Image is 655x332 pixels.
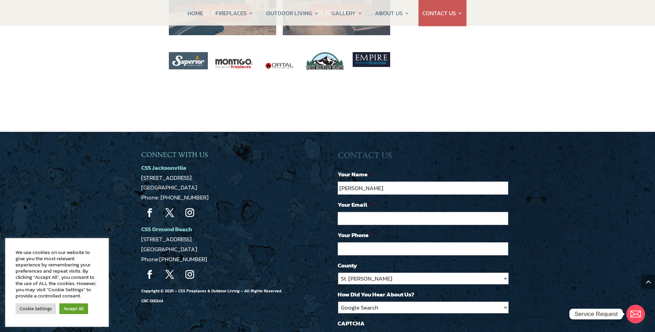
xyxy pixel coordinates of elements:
[214,52,253,76] img: montigo-logo
[338,150,514,164] h3: CONTACT US
[16,303,56,314] a: Cookie Settings
[141,245,197,254] a: [GEOGRAPHIC_DATA]
[338,291,414,298] label: How Did You Hear About Us?
[338,320,365,327] label: CAPTCHA
[16,249,98,299] div: We use cookies on our website to give you the most relevant experience by remembering your prefer...
[161,266,179,283] a: Follow on X
[338,170,373,178] label: Your Name
[141,298,163,304] span: CRC 1331244
[626,305,645,323] a: Email
[141,266,158,283] a: Follow on Facebook
[338,262,357,269] label: County
[59,303,88,314] a: Accept All
[260,52,299,79] img: ortal
[338,231,374,239] label: Your Phone
[338,201,373,208] label: Your Email
[161,204,179,222] a: Follow on X
[181,204,199,222] a: Follow on Instagram
[141,183,197,192] a: [GEOGRAPHIC_DATA]
[181,266,199,283] a: Follow on Instagram
[141,173,192,182] a: [STREET_ADDRESS]
[141,193,209,202] a: Phone: [PHONE_NUMBER]
[306,52,345,72] img: white_mountain_hearth_logo
[141,151,208,159] span: CONNECT WITH US
[351,52,390,67] img: Screen-5-7-2021_34050_PM
[141,255,207,264] span: Phone:
[141,235,192,244] a: [STREET_ADDRESS]
[141,288,281,304] span: Copyright © 2025 – CSS Fireplaces & Outdoor Living – All Rights Reserved
[159,255,207,264] a: [PHONE_NUMBER]
[141,204,158,222] a: Follow on Facebook
[141,163,186,172] a: CSS Jacksonville
[141,225,192,234] a: CSS Ormond Beach
[172,56,204,66] img: superior_logo_white-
